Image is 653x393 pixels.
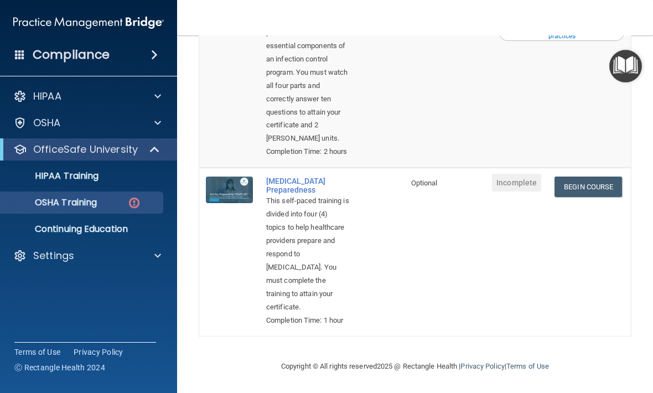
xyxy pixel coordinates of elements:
[127,196,141,210] img: danger-circle.6113f641.png
[609,50,642,82] button: Open Resource Center
[266,314,349,327] div: Completion Time: 1 hour
[492,174,541,192] span: Incomplete
[460,362,504,370] a: Privacy Policy
[33,249,74,262] p: Settings
[7,197,97,208] p: OSHA Training
[74,347,123,358] a: Privacy Policy
[506,362,549,370] a: Terms of Use
[7,170,99,182] p: HIPAA Training
[33,90,61,103] p: HIPAA
[13,143,160,156] a: OfficeSafe University
[266,145,349,158] div: Completion Time: 2 hours
[266,177,349,194] a: [MEDICAL_DATA] Preparedness
[411,179,438,187] span: Optional
[13,249,161,262] a: Settings
[13,116,161,130] a: OSHA
[13,90,161,103] a: HIPAA
[7,224,158,235] p: Continuing Education
[501,26,623,39] div: Important message for [US_STATE] practices
[14,347,60,358] a: Terms of Use
[213,349,617,384] div: Copyright © All rights reserved 2025 @ Rectangle Health | |
[33,143,138,156] p: OfficeSafe University
[554,177,622,197] a: Begin Course
[14,362,105,373] span: Ⓒ Rectangle Health 2024
[266,194,349,314] div: This self-paced training is divided into four (4) topics to help healthcare providers prepare and...
[33,47,110,63] h4: Compliance
[13,12,164,34] img: PMB logo
[33,116,61,130] p: OSHA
